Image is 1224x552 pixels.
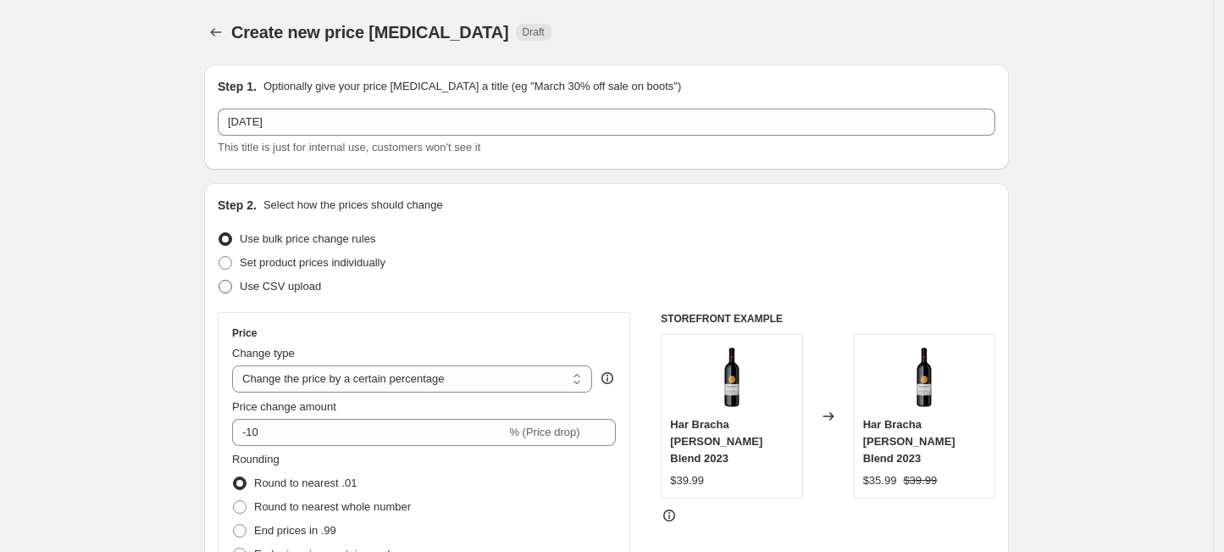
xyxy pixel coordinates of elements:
h6: STOREFRONT EXAMPLE [661,312,995,326]
h3: Price [232,326,257,340]
span: Round to nearest .01 [254,477,357,489]
div: $35.99 [863,472,897,489]
span: Change type [232,347,295,360]
p: Select how the prices should change [263,197,443,214]
span: % (Price drop) [509,426,579,438]
span: Create new price [MEDICAL_DATA] [231,23,509,42]
button: Price change jobs [204,20,228,44]
span: Round to nearest whole number [254,500,411,513]
span: Set product prices individually [240,256,385,269]
span: Har Bracha [PERSON_NAME] Blend 2023 [670,418,762,465]
span: Price change amount [232,400,336,413]
span: Rounding [232,453,280,466]
span: This title is just for internal use, customers won't see it [218,141,480,153]
img: KosherWineWarehouse-2025-01-10T092825.555_80x.png [890,343,958,411]
input: 30% off holiday sale [218,109,995,136]
strike: $39.99 [903,472,937,489]
div: $39.99 [670,472,704,489]
span: End prices in .99 [254,524,336,537]
span: Use CSV upload [240,280,321,293]
span: Use bulk price change rules [240,232,375,245]
h2: Step 2. [218,197,257,214]
h2: Step 1. [218,78,257,95]
div: help [599,370,616,387]
p: Optionally give your price [MEDICAL_DATA] a title (eg "March 30% off sale on boots") [263,78,681,95]
input: -15 [232,419,506,446]
span: Draft [523,25,545,39]
span: Har Bracha [PERSON_NAME] Blend 2023 [863,418,955,465]
img: KosherWineWarehouse-2025-01-10T092825.555_80x.png [698,343,766,411]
